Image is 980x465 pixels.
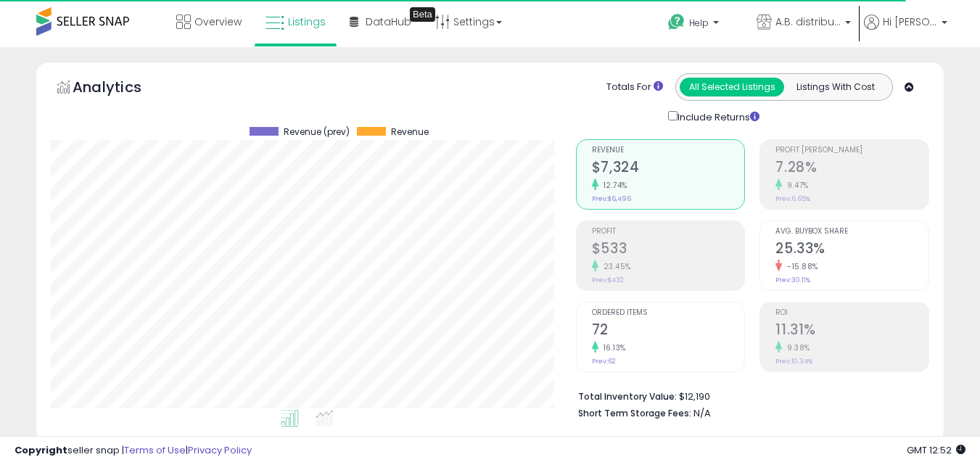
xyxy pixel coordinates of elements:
[864,15,947,47] a: Hi [PERSON_NAME]
[188,443,252,457] a: Privacy Policy
[689,17,709,29] span: Help
[592,147,745,155] span: Revenue
[410,7,435,22] div: Tooltip anchor
[680,78,784,96] button: All Selected Listings
[907,443,965,457] span: 2025-10-7 12:52 GMT
[775,15,841,29] span: A.B. distribution
[592,194,631,203] small: Prev: $6,496
[693,406,711,420] span: N/A
[124,443,186,457] a: Terms of Use
[578,387,918,404] li: $12,190
[366,15,411,29] span: DataHub
[775,240,928,260] h2: 25.33%
[775,228,928,236] span: Avg. Buybox Share
[598,342,626,353] small: 16.13%
[775,357,812,366] small: Prev: 10.34%
[775,194,810,203] small: Prev: 6.65%
[782,261,818,272] small: -15.88%
[592,321,745,341] h2: 72
[194,15,242,29] span: Overview
[606,81,663,94] div: Totals For
[782,180,809,191] small: 9.47%
[15,443,67,457] strong: Copyright
[667,13,685,31] i: Get Help
[775,159,928,178] h2: 7.28%
[598,180,627,191] small: 12.74%
[288,15,326,29] span: Listings
[598,261,631,272] small: 23.45%
[592,159,745,178] h2: $7,324
[883,15,937,29] span: Hi [PERSON_NAME]
[775,276,810,284] small: Prev: 30.11%
[578,390,677,403] b: Total Inventory Value:
[592,228,745,236] span: Profit
[284,127,350,137] span: Revenue (prev)
[592,276,624,284] small: Prev: $432
[775,321,928,341] h2: 11.31%
[73,77,170,101] h5: Analytics
[656,2,744,47] a: Help
[592,309,745,317] span: Ordered Items
[15,444,252,458] div: seller snap | |
[391,127,429,137] span: Revenue
[783,78,888,96] button: Listings With Cost
[775,309,928,317] span: ROI
[782,342,810,353] small: 9.38%
[657,108,777,125] div: Include Returns
[775,147,928,155] span: Profit [PERSON_NAME]
[592,357,616,366] small: Prev: 62
[578,407,691,419] b: Short Term Storage Fees:
[592,240,745,260] h2: $533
